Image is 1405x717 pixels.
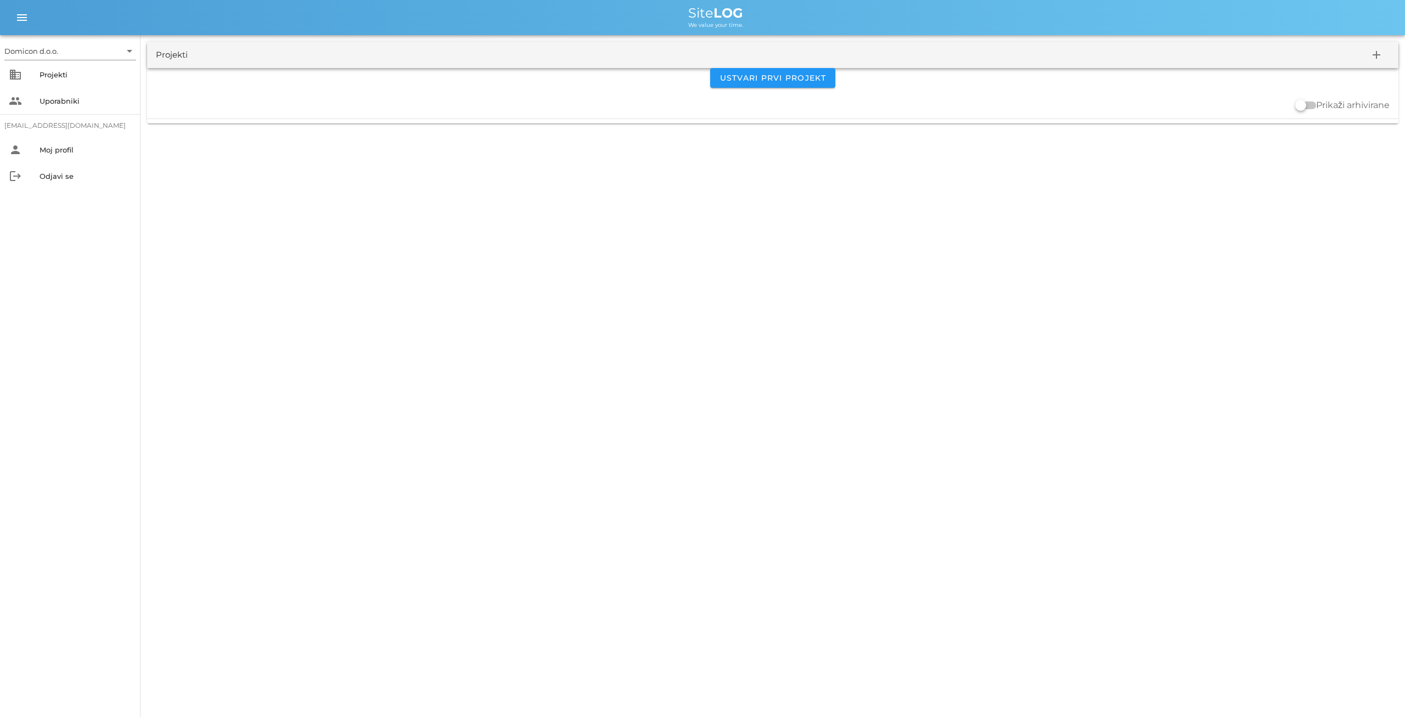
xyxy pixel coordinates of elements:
[123,44,136,58] i: arrow_drop_down
[719,73,826,83] span: Ustvari prvi projekt
[40,145,132,154] div: Moj profil
[9,170,22,183] i: logout
[713,5,743,21] b: LOG
[4,42,136,60] div: Domicon d.o.o.
[40,97,132,105] div: Uporabniki
[1316,100,1390,111] label: Prikaži arhivirane
[40,172,132,180] div: Odjavi se
[9,94,22,108] i: people
[710,68,835,88] button: Ustvari prvi projekt
[40,70,132,79] div: Projekti
[688,21,743,29] span: We value your time.
[9,143,22,156] i: person
[15,11,29,24] i: menu
[9,68,22,81] i: business
[688,5,743,21] span: Site
[1370,48,1383,61] i: add
[4,46,58,56] div: Domicon d.o.o.
[156,49,188,61] div: Projekti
